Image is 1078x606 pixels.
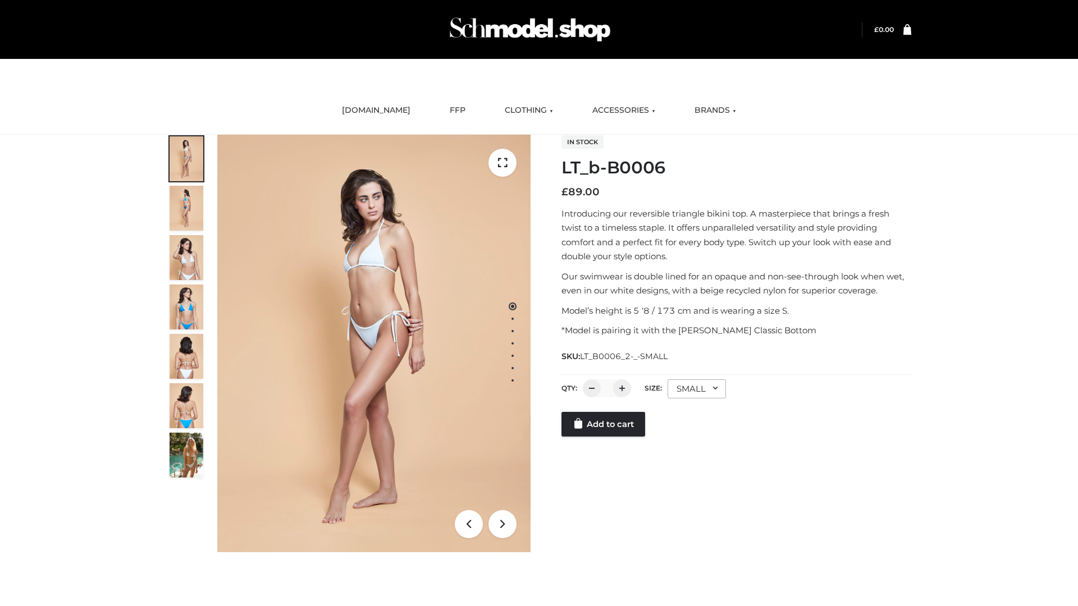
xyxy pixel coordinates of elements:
bdi: 89.00 [561,186,600,198]
img: ArielClassicBikiniTop_CloudNine_AzureSky_OW114ECO_4-scaled.jpg [170,284,203,329]
img: Schmodel Admin 964 [446,7,614,52]
p: Model’s height is 5 ‘8 / 173 cm and is wearing a size S. [561,304,911,318]
a: [DOMAIN_NAME] [334,98,419,123]
img: ArielClassicBikiniTop_CloudNine_AzureSky_OW114ECO_1-scaled.jpg [170,136,203,181]
img: ArielClassicBikiniTop_CloudNine_AzureSky_OW114ECO_8-scaled.jpg [170,383,203,428]
p: Our swimwear is double lined for an opaque and non-see-through look when wet, even in our white d... [561,269,911,298]
a: Add to cart [561,412,645,437]
a: BRANDS [686,98,744,123]
span: LT_B0006_2-_-SMALL [580,351,668,361]
span: In stock [561,135,604,149]
img: ArielClassicBikiniTop_CloudNine_AzureSky_OW114ECO_1 [217,135,531,552]
img: ArielClassicBikiniTop_CloudNine_AzureSky_OW114ECO_2-scaled.jpg [170,186,203,231]
label: Size: [645,384,662,392]
span: £ [561,186,568,198]
div: SMALL [668,379,726,398]
span: SKU: [561,350,669,363]
p: *Model is pairing it with the [PERSON_NAME] Classic Bottom [561,323,911,338]
h1: LT_b-B0006 [561,158,911,178]
span: £ [874,25,879,34]
img: ArielClassicBikiniTop_CloudNine_AzureSky_OW114ECO_3-scaled.jpg [170,235,203,280]
p: Introducing our reversible triangle bikini top. A masterpiece that brings a fresh twist to a time... [561,206,911,264]
a: ACCESSORIES [584,98,664,123]
img: Arieltop_CloudNine_AzureSky2.jpg [170,433,203,478]
a: £0.00 [874,25,894,34]
img: ArielClassicBikiniTop_CloudNine_AzureSky_OW114ECO_7-scaled.jpg [170,334,203,379]
a: CLOTHING [496,98,561,123]
label: QTY: [561,384,577,392]
bdi: 0.00 [874,25,894,34]
a: FFP [441,98,474,123]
